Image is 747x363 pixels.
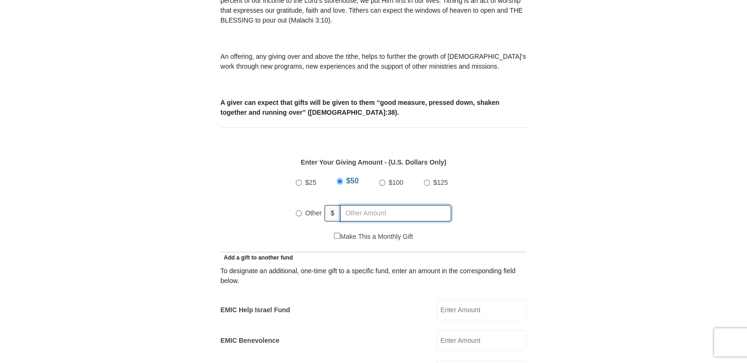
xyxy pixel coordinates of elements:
span: $125 [433,179,448,186]
label: EMIC Help Israel Fund [220,305,290,315]
strong: Enter Your Giving Amount - (U.S. Dollars Only) [300,158,446,166]
input: Make This a Monthly Gift [334,233,340,239]
span: $25 [305,179,316,186]
label: EMIC Benevolence [220,336,279,346]
label: Make This a Monthly Gift [334,232,413,242]
span: Other [305,209,322,217]
b: A giver can expect that gifts will be given to them “good measure, pressed down, shaken together ... [220,99,499,116]
input: Other Amount [340,205,451,221]
input: Enter Amount [437,300,527,320]
div: To designate an additional, one-time gift to a specific fund, enter an amount in the correspondin... [220,266,527,286]
input: Enter Amount [437,330,527,351]
span: $50 [346,177,359,185]
span: $100 [389,179,403,186]
p: An offering, any giving over and above the tithe, helps to further the growth of [DEMOGRAPHIC_DAT... [220,52,527,71]
span: $ [325,205,341,221]
span: Add a gift to another fund [220,254,293,261]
